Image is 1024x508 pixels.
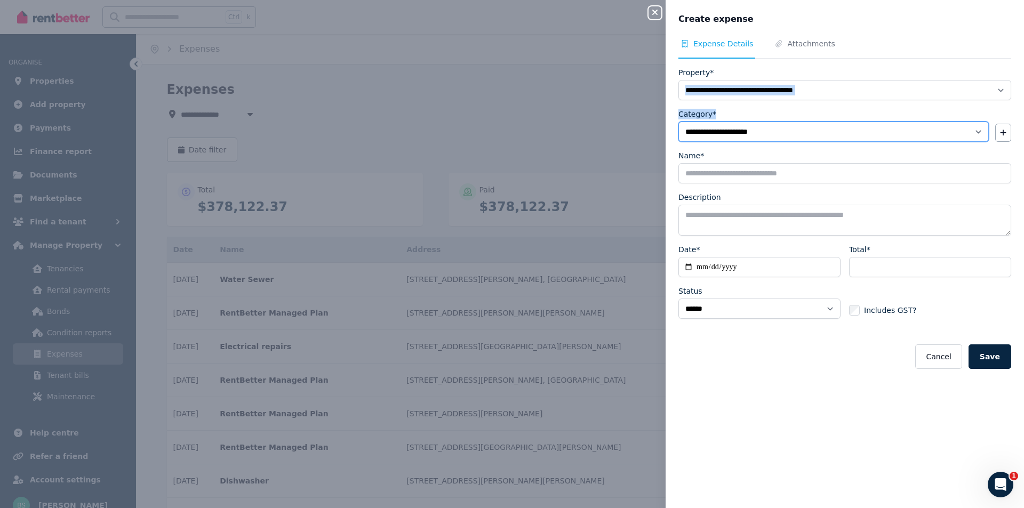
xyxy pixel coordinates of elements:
[678,67,714,78] label: Property*
[678,244,700,255] label: Date*
[678,13,754,26] span: Create expense
[787,38,835,49] span: Attachments
[849,305,860,316] input: Includes GST?
[988,472,1013,497] iframe: Intercom live chat
[678,192,721,203] label: Description
[915,344,962,369] button: Cancel
[678,109,716,119] label: Category*
[693,38,753,49] span: Expense Details
[678,286,702,296] label: Status
[969,344,1011,369] button: Save
[1010,472,1018,480] span: 1
[678,38,1011,59] nav: Tabs
[864,305,916,316] span: Includes GST?
[678,150,704,161] label: Name*
[849,244,870,255] label: Total*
